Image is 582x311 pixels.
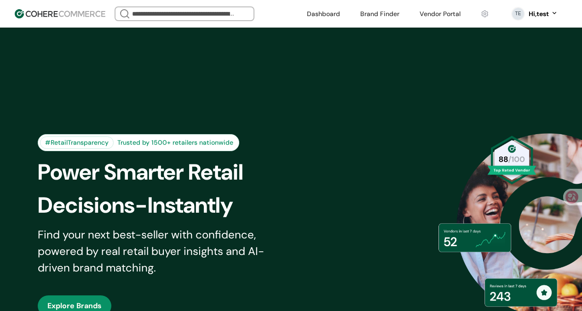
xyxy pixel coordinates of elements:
div: #RetailTransparency [40,136,114,149]
div: Decisions-Instantly [38,189,303,222]
button: Hi,test [529,9,558,19]
div: Trusted by 1500+ retailers nationwide [114,138,237,147]
div: Find your next best-seller with confidence, powered by real retail buyer insights and AI-driven b... [38,226,289,276]
img: Cohere Logo [15,9,105,18]
div: Hi, test [529,9,549,19]
div: Power Smarter Retail [38,156,303,189]
svg: 0 percent [511,7,525,21]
